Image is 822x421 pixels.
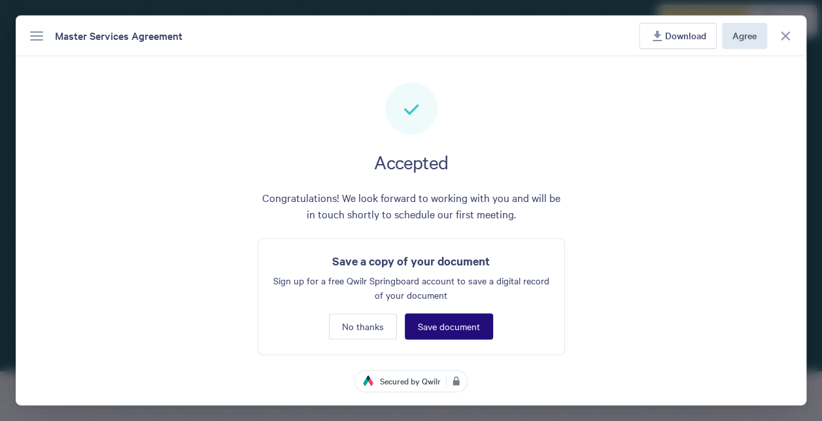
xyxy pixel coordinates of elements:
a: Secured by Qwilr [355,371,467,392]
h3: Accepted [258,150,565,173]
span: Master Services Agreement [55,27,182,44]
button: No thanks [329,313,397,339]
span: Sign up for a free Qwilr Springboard account to save a digital record of your document [273,273,549,303]
h5: Save a copy of your document [273,254,549,268]
button: Menu [24,23,50,49]
button: Close agreement [772,23,798,49]
button: Save document [405,313,493,339]
span: No thanks [342,321,384,331]
span: Download [665,28,706,42]
span: Secured by Qwilr [380,375,446,388]
button: Download [639,23,717,49]
span: Save document [418,321,480,331]
span: Congratulations! We look forward to working with you and will be in touch shortly to schedule our... [258,190,565,222]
